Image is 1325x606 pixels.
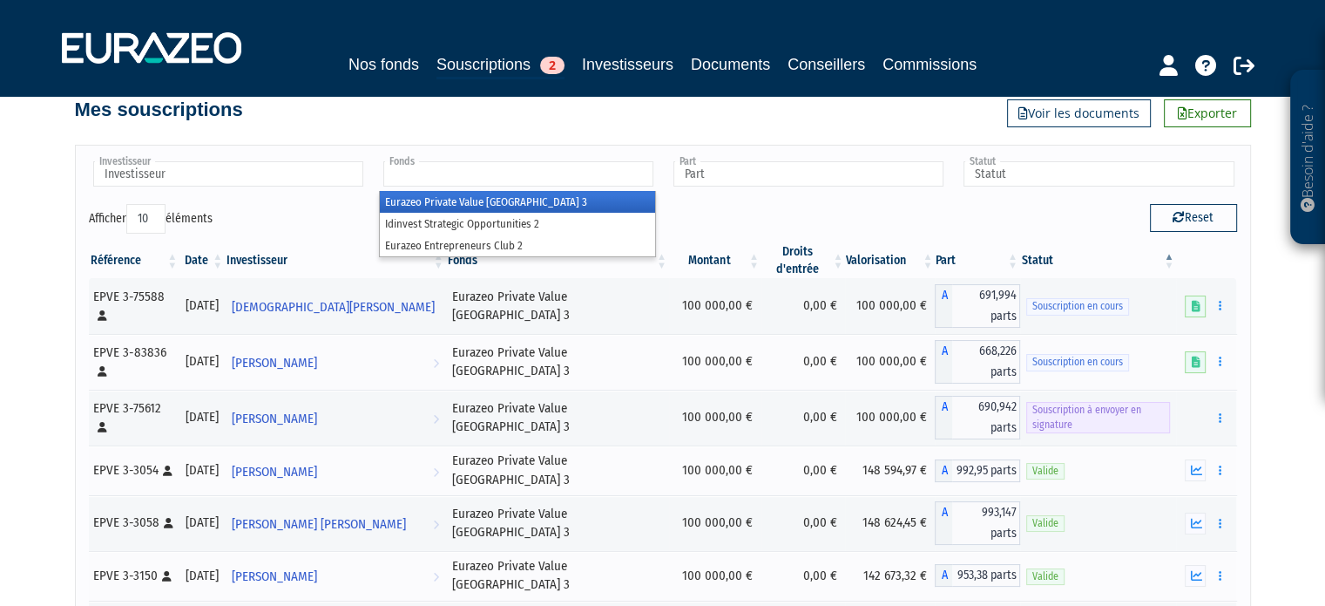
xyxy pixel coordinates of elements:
[845,446,935,495] td: 148 594,97 €
[761,446,846,495] td: 0,00 €
[582,52,673,77] a: Investisseurs
[452,399,663,437] div: Eurazeo Private Value [GEOGRAPHIC_DATA] 3
[935,340,1020,384] div: A - Eurazeo Private Value Europe 3
[232,456,317,488] span: [PERSON_NAME]
[1026,298,1129,315] span: Souscription en cours
[348,52,419,77] a: Nos fonds
[952,564,1020,587] span: 953,38 parts
[845,495,935,551] td: 148 624,45 €
[89,243,180,278] th: Référence : activer pour trier la colonne par ordre croissant
[669,495,761,551] td: 100 000,00 €
[761,278,846,334] td: 0,00 €
[186,461,219,480] div: [DATE]
[1020,243,1177,278] th: Statut : activer pour trier la colonne par ordre d&eacute;croissant
[186,296,219,315] div: [DATE]
[452,557,663,595] div: Eurazeo Private Value [GEOGRAPHIC_DATA] 3
[225,506,446,541] a: [PERSON_NAME] [PERSON_NAME]
[452,452,663,489] div: Eurazeo Private Value [GEOGRAPHIC_DATA] 3
[761,551,846,601] td: 0,00 €
[761,334,846,390] td: 0,00 €
[788,52,865,77] a: Conseillers
[952,460,1020,482] span: 992,95 parts
[380,191,655,213] li: Eurazeo Private Value [GEOGRAPHIC_DATA] 3
[952,340,1020,384] span: 668,226 parts
[380,235,655,256] li: Eurazeo Entrepreneurs Club 2
[669,334,761,390] td: 100 000,00 €
[935,340,952,384] span: A
[232,291,435,323] span: [DEMOGRAPHIC_DATA][PERSON_NAME]
[164,518,173,528] i: [Français] Personne physique
[1026,402,1171,433] span: Souscription à envoyer en signature
[669,243,761,278] th: Montant: activer pour trier la colonne par ordre croissant
[1298,79,1318,236] p: Besoin d'aide ?
[761,495,846,551] td: 0,00 €
[845,390,935,446] td: 100 000,00 €
[225,289,446,323] a: [DEMOGRAPHIC_DATA][PERSON_NAME]
[62,32,241,64] img: 1732889491-logotype_eurazeo_blanc_rvb.png
[93,399,174,437] div: EPVE 3-75612
[433,323,439,356] i: Voir l'investisseur
[75,99,243,120] h4: Mes souscriptions
[952,396,1020,439] span: 690,942 parts
[232,508,406,541] span: [PERSON_NAME] [PERSON_NAME]
[935,284,952,328] span: A
[452,344,663,381] div: Eurazeo Private Value [GEOGRAPHIC_DATA] 3
[98,366,107,377] i: [Français] Personne physique
[935,564,1020,587] div: A - Eurazeo Private Value Europe 3
[845,243,935,278] th: Valorisation: activer pour trier la colonne par ordre croissant
[452,288,663,325] div: Eurazeo Private Value [GEOGRAPHIC_DATA] 3
[952,501,1020,545] span: 993,147 parts
[433,456,439,488] i: Voir l'investisseur
[452,505,663,542] div: Eurazeo Private Value [GEOGRAPHIC_DATA] 3
[761,390,846,446] td: 0,00 €
[882,52,977,77] a: Commissions
[935,460,1020,482] div: A - Eurazeo Private Value Europe 3
[761,243,846,278] th: Droits d'entrée: activer pour trier la colonne par ordre croissant
[433,347,439,379] i: Voir l'investisseur
[1007,99,1151,127] a: Voir les documents
[126,204,166,234] select: Afficheréléments
[232,403,317,435] span: [PERSON_NAME]
[232,561,317,593] span: [PERSON_NAME]
[1026,463,1065,480] span: Valide
[669,551,761,601] td: 100 000,00 €
[446,243,669,278] th: Fonds: activer pour trier la colonne par ordre croissant
[1150,204,1237,232] button: Reset
[935,564,952,587] span: A
[93,288,174,325] div: EPVE 3-75588
[433,508,439,541] i: Voir l'investisseur
[89,204,213,234] label: Afficher éléments
[433,561,439,593] i: Voir l'investisseur
[433,403,439,435] i: Voir l'investisseur
[93,461,174,480] div: EPVE 3-3054
[935,460,952,482] span: A
[163,466,172,476] i: [Français] Personne physique
[691,52,770,77] a: Documents
[935,396,952,439] span: A
[1026,515,1065,532] span: Valide
[98,422,107,432] i: [Français] Personne physique
[935,396,1020,439] div: A - Eurazeo Private Value Europe 3
[232,347,317,379] span: [PERSON_NAME]
[179,243,225,278] th: Date: activer pour trier la colonne par ordre croissant
[1164,99,1251,127] a: Exporter
[436,52,564,79] a: Souscriptions2
[540,57,564,74] span: 2
[845,278,935,334] td: 100 000,00 €
[845,334,935,390] td: 100 000,00 €
[669,390,761,446] td: 100 000,00 €
[162,571,172,582] i: [Français] Personne physique
[935,284,1020,328] div: A - Eurazeo Private Value Europe 3
[225,344,446,379] a: [PERSON_NAME]
[186,567,219,585] div: [DATE]
[380,213,655,235] li: Idinvest Strategic Opportunities 2
[225,558,446,593] a: [PERSON_NAME]
[845,551,935,601] td: 142 673,32 €
[186,514,219,532] div: [DATE]
[1026,354,1129,371] span: Souscription en cours
[225,400,446,435] a: [PERSON_NAME]
[669,446,761,495] td: 100 000,00 €
[952,284,1020,328] span: 691,994 parts
[225,243,446,278] th: Investisseur: activer pour trier la colonne par ordre croissant
[935,501,952,545] span: A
